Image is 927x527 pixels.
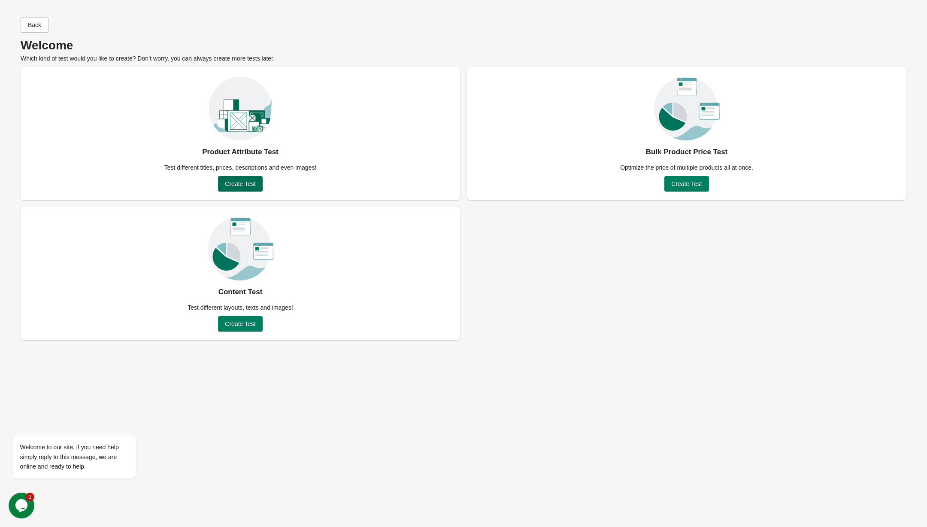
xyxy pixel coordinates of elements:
div: Which kind of test would you like to create? Don’t worry, you can always create more tests later. [21,41,906,63]
button: Create Test [664,176,709,192]
span: Create Test [225,180,255,187]
iframe: chat widget [9,358,163,488]
button: Create Test [218,176,262,192]
div: Test different titles, prices, descriptions and even images! [159,163,322,172]
span: Back [28,21,41,28]
div: Test different layouts, texts and images! [182,303,298,312]
button: Create Test [218,316,262,332]
div: Optimize the price of multiple products all at once. [615,163,758,172]
iframe: chat widget [9,493,36,518]
span: Create Test [671,180,702,187]
span: Create Test [225,320,255,327]
p: Welcome [21,41,906,50]
div: Bulk Product Price Test [646,145,728,159]
div: Product Attribute Test [202,145,279,159]
button: Back [21,17,48,33]
div: Content Test [218,285,263,299]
